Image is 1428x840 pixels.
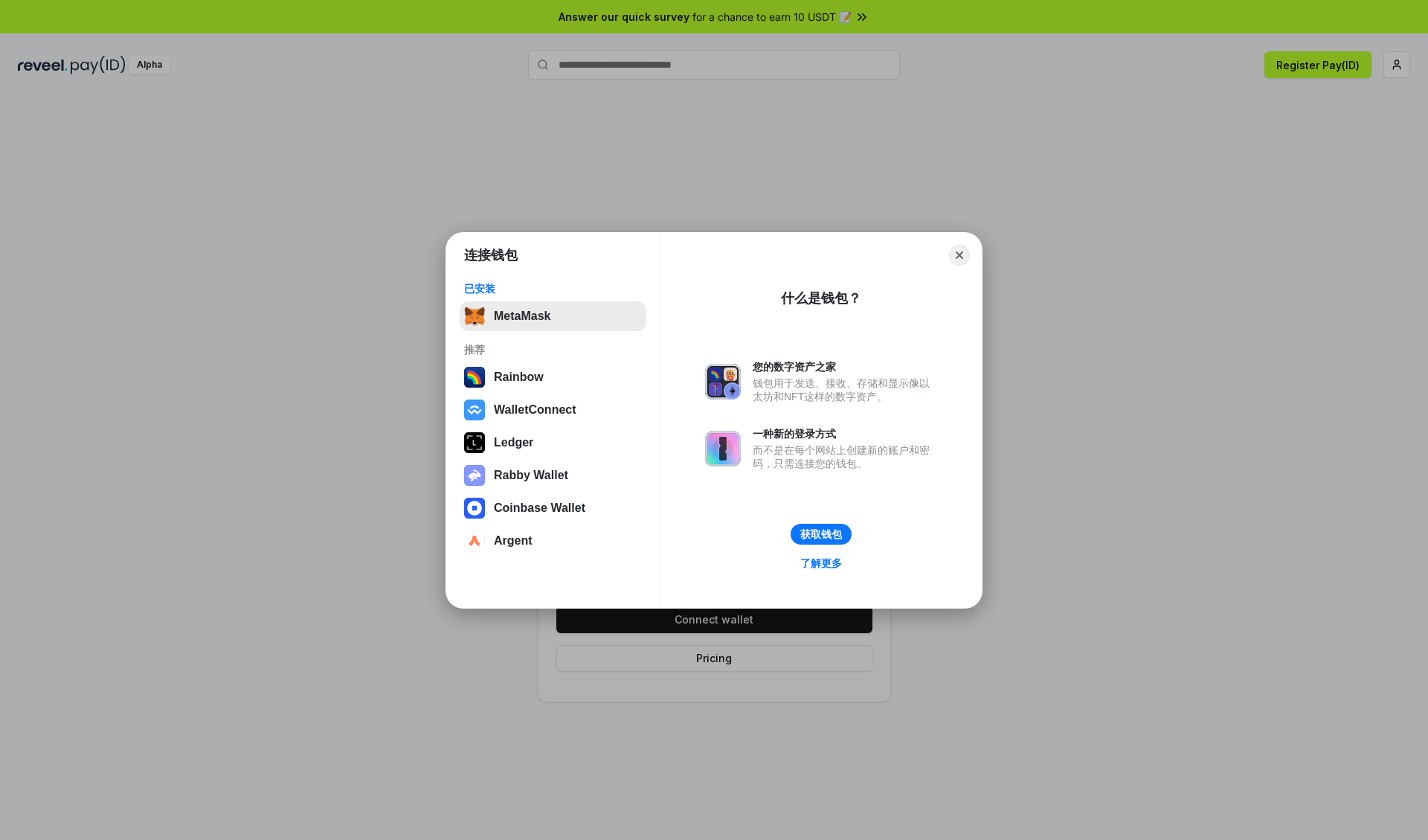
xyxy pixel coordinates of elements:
[800,528,842,541] div: 获取钱包
[460,362,646,392] button: Rainbow
[949,245,970,266] button: Close
[791,524,852,545] button: 获取钱包
[753,360,937,373] div: 您的数字资产之家
[791,554,851,573] a: 了解更多
[494,403,576,417] div: WalletConnect
[464,343,642,356] div: 推荐
[494,501,585,515] div: Coinbase Wallet
[753,427,937,440] div: 一种新的登录方式
[460,526,646,556] button: Argent
[781,289,861,307] div: 什么是钱包？
[464,246,518,264] h1: 连接钱包
[494,310,550,323] div: MetaMask
[464,306,485,327] img: svg+xml,%3Csvg%20fill%3D%22none%22%20height%3D%2233%22%20viewBox%3D%220%200%2035%2033%22%20width%...
[464,498,485,519] img: svg+xml,%3Csvg%20width%3D%2228%22%20height%3D%2228%22%20viewBox%3D%220%200%2028%2028%22%20fill%3D...
[464,367,485,388] img: svg+xml,%3Csvg%20width%3D%22120%22%20height%3D%22120%22%20viewBox%3D%220%200%20120%20120%22%20fil...
[705,364,741,400] img: svg+xml,%3Csvg%20xmlns%3D%22http%3A%2F%2Fwww.w3.org%2F2000%2Fsvg%22%20fill%3D%22none%22%20viewBox...
[460,428,646,458] button: Ledger
[705,431,741,467] img: svg+xml,%3Csvg%20xmlns%3D%22http%3A%2F%2Fwww.w3.org%2F2000%2Fsvg%22%20fill%3D%22none%22%20viewBox...
[464,432,485,453] img: svg+xml,%3Csvg%20xmlns%3D%22http%3A%2F%2Fwww.w3.org%2F2000%2Fsvg%22%20width%3D%2228%22%20height%3...
[494,436,533,449] div: Ledger
[464,465,485,486] img: svg+xml,%3Csvg%20xmlns%3D%22http%3A%2F%2Fwww.w3.org%2F2000%2Fsvg%22%20fill%3D%22none%22%20viewBox...
[460,301,646,331] button: MetaMask
[460,395,646,425] button: WalletConnect
[464,400,485,420] img: svg+xml,%3Csvg%20width%3D%2228%22%20height%3D%2228%22%20viewBox%3D%220%200%2028%2028%22%20fill%3D...
[753,443,937,470] div: 而不是在每个网站上创建新的账户和密码，只需连接您的钱包。
[464,282,642,295] div: 已安装
[800,557,842,570] div: 了解更多
[464,530,485,551] img: svg+xml,%3Csvg%20width%3D%2228%22%20height%3D%2228%22%20viewBox%3D%220%200%2028%2028%22%20fill%3D...
[494,371,544,384] div: Rainbow
[460,461,646,490] button: Rabby Wallet
[753,376,937,403] div: 钱包用于发送、接收、存储和显示像以太坊和NFT这样的数字资产。
[460,493,646,523] button: Coinbase Wallet
[494,534,533,548] div: Argent
[494,469,568,482] div: Rabby Wallet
